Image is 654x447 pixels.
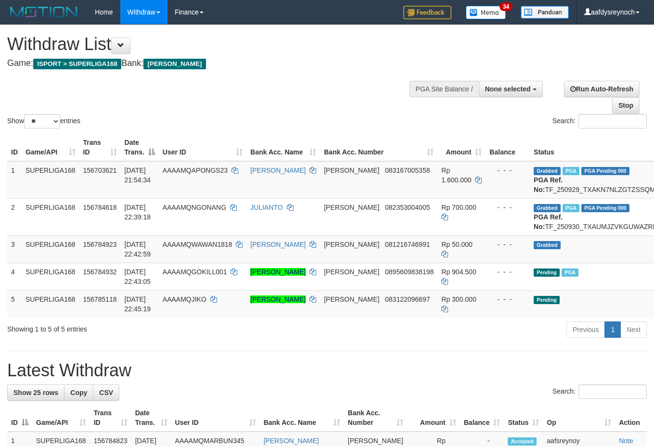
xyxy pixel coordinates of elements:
[485,85,531,93] span: None selected
[563,167,579,175] span: Marked by aafchhiseyha
[521,6,569,19] img: panduan.png
[246,134,320,161] th: Bank Acc. Name: activate to sort column ascending
[7,235,22,263] td: 3
[324,166,379,174] span: [PERSON_NAME]
[534,204,561,212] span: Grabbed
[32,404,90,432] th: Game/API: activate to sort column ascending
[612,97,640,114] a: Stop
[385,295,430,303] span: Copy 083122096697 to clipboard
[563,204,579,212] span: Marked by aafandaneth
[385,241,430,248] span: Copy 081216746991 to clipboard
[131,404,171,432] th: Date Trans.: activate to sort column ascending
[410,81,479,97] div: PGA Site Balance /
[534,213,563,230] b: PGA Ref. No:
[441,295,476,303] span: Rp 300.000
[93,384,119,401] a: CSV
[385,166,430,174] span: Copy 083167005358 to clipboard
[7,404,32,432] th: ID: activate to sort column descending
[33,59,121,69] span: ISPORT > SUPERLIGA168
[581,167,629,175] span: PGA Pending
[500,2,513,11] span: 34
[250,204,282,211] a: JULIANTO
[562,268,578,277] span: Marked by aafandaneth
[22,134,79,161] th: Game/API: activate to sort column ascending
[159,134,246,161] th: User ID: activate to sort column ascending
[163,204,226,211] span: AAAAMQNGONANG
[121,134,159,161] th: Date Trans.: activate to sort column descending
[24,114,60,128] select: Showentries
[504,404,543,432] th: Status: activate to sort column ascending
[7,361,647,380] h1: Latest Withdraw
[83,166,117,174] span: 156703621
[534,296,560,304] span: Pending
[385,204,430,211] span: Copy 082353004005 to clipboard
[125,295,151,313] span: [DATE] 22:45:19
[163,295,206,303] span: AAAAMQJIKO
[70,389,87,396] span: Copy
[22,198,79,235] td: SUPERLIGA168
[125,241,151,258] span: [DATE] 22:42:59
[83,204,117,211] span: 156784618
[619,437,633,445] a: Note
[125,204,151,221] span: [DATE] 22:39:18
[99,389,113,396] span: CSV
[385,268,434,276] span: Copy 0895609838198 to clipboard
[489,240,526,249] div: - - -
[564,81,640,97] a: Run Auto-Refresh
[578,384,647,399] input: Search:
[479,81,543,97] button: None selected
[534,176,563,193] b: PGA Ref. No:
[324,204,379,211] span: [PERSON_NAME]
[534,167,561,175] span: Grabbed
[163,241,232,248] span: AAAAMQWAWAN1818
[552,114,647,128] label: Search:
[7,35,426,54] h1: Withdraw List
[7,320,265,334] div: Showing 1 to 5 of 5 entries
[83,241,117,248] span: 156784923
[250,268,306,276] a: [PERSON_NAME]
[260,404,344,432] th: Bank Acc. Name: activate to sort column ascending
[441,204,476,211] span: Rp 700.000
[64,384,93,401] a: Copy
[22,161,79,199] td: SUPERLIGA168
[437,134,486,161] th: Amount: activate to sort column ascending
[324,295,379,303] span: [PERSON_NAME]
[125,166,151,184] span: [DATE] 21:54:34
[83,268,117,276] span: 156784932
[320,134,437,161] th: Bank Acc. Number: activate to sort column ascending
[489,267,526,277] div: - - -
[441,241,473,248] span: Rp 50.000
[171,404,260,432] th: User ID: activate to sort column ascending
[143,59,205,69] span: [PERSON_NAME]
[489,203,526,212] div: - - -
[250,295,306,303] a: [PERSON_NAME]
[7,5,80,19] img: MOTION_logo.png
[534,241,561,249] span: Grabbed
[615,404,647,432] th: Action
[543,404,615,432] th: Op: activate to sort column ascending
[7,384,64,401] a: Show 25 rows
[7,198,22,235] td: 2
[407,404,460,432] th: Amount: activate to sort column ascending
[7,59,426,68] h4: Game: Bank:
[22,235,79,263] td: SUPERLIGA168
[22,263,79,290] td: SUPERLIGA168
[344,404,407,432] th: Bank Acc. Number: activate to sort column ascending
[22,290,79,318] td: SUPERLIGA168
[441,166,471,184] span: Rp 1.600.000
[7,134,22,161] th: ID
[489,166,526,175] div: - - -
[163,268,227,276] span: AAAAMQGOKILL001
[348,437,403,445] span: [PERSON_NAME]
[460,404,504,432] th: Balance: activate to sort column ascending
[581,204,629,212] span: PGA Pending
[578,114,647,128] input: Search:
[566,321,605,338] a: Previous
[604,321,621,338] a: 1
[13,389,58,396] span: Show 25 rows
[324,268,379,276] span: [PERSON_NAME]
[250,241,306,248] a: [PERSON_NAME]
[163,166,228,174] span: AAAAMQAPONGS23
[466,6,506,19] img: Button%20Memo.svg
[441,268,476,276] span: Rp 904.500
